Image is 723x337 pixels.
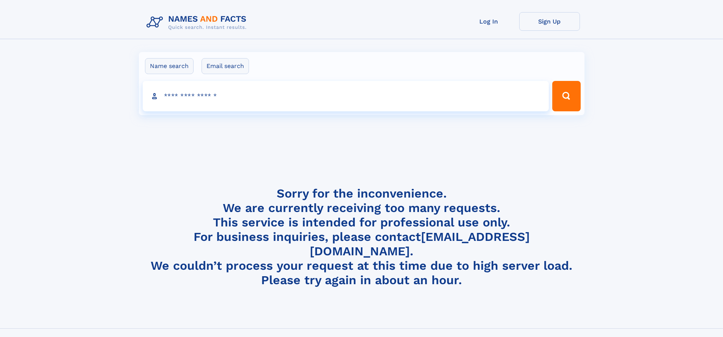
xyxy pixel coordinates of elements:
[143,12,253,33] img: Logo Names and Facts
[143,186,580,288] h4: Sorry for the inconvenience. We are currently receiving too many requests. This service is intend...
[458,12,519,31] a: Log In
[519,12,580,31] a: Sign Up
[202,58,249,74] label: Email search
[145,58,194,74] label: Name search
[310,229,530,258] a: [EMAIL_ADDRESS][DOMAIN_NAME]
[143,81,549,111] input: search input
[552,81,580,111] button: Search Button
